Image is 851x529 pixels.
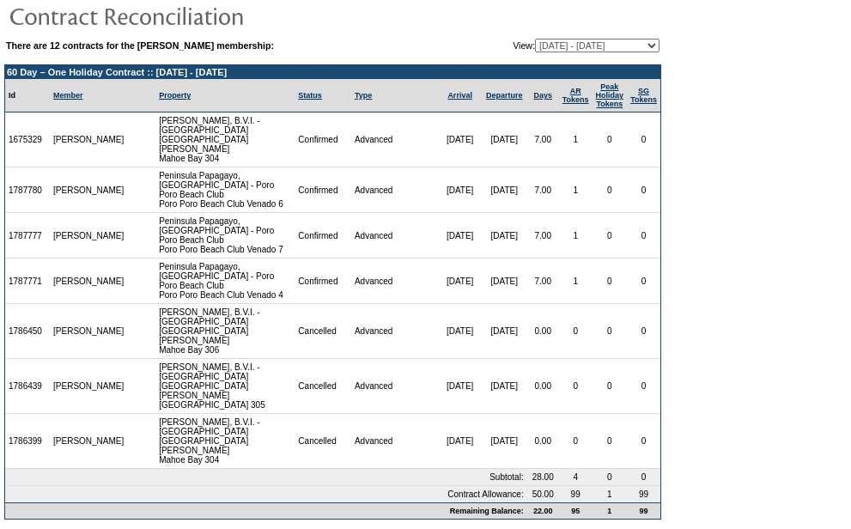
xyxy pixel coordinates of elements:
[527,258,559,304] td: 7.00
[593,486,628,502] td: 1
[50,167,128,213] td: [PERSON_NAME]
[50,112,128,167] td: [PERSON_NAME]
[295,304,351,359] td: Cancelled
[559,304,593,359] td: 0
[593,359,628,414] td: 0
[351,112,438,167] td: Advanced
[438,112,481,167] td: [DATE]
[295,359,351,414] td: Cancelled
[155,258,295,304] td: Peninsula Papagayo, [GEOGRAPHIC_DATA] - Poro Poro Beach Club Poro Poro Beach Club Venado 4
[482,359,527,414] td: [DATE]
[627,213,660,258] td: 0
[527,469,559,486] td: 28.00
[50,359,128,414] td: [PERSON_NAME]
[527,112,559,167] td: 7.00
[5,359,50,414] td: 1786439
[6,40,274,51] b: There are 12 contracts for the [PERSON_NAME] membership:
[486,91,523,100] a: Departure
[50,258,128,304] td: [PERSON_NAME]
[527,304,559,359] td: 0.00
[429,39,660,52] td: View:
[559,414,593,469] td: 0
[5,486,527,502] td: Contract Allowance:
[295,167,351,213] td: Confirmed
[559,213,593,258] td: 1
[155,304,295,359] td: [PERSON_NAME], B.V.I. - [GEOGRAPHIC_DATA] [GEOGRAPHIC_DATA][PERSON_NAME] Mahoe Bay 306
[593,414,628,469] td: 0
[559,112,593,167] td: 1
[593,213,628,258] td: 0
[593,304,628,359] td: 0
[50,414,128,469] td: [PERSON_NAME]
[438,414,481,469] td: [DATE]
[630,87,657,104] a: SGTokens
[482,167,527,213] td: [DATE]
[295,414,351,469] td: Cancelled
[155,359,295,414] td: [PERSON_NAME], B.V.I. - [GEOGRAPHIC_DATA] [GEOGRAPHIC_DATA][PERSON_NAME] [GEOGRAPHIC_DATA] 305
[482,414,527,469] td: [DATE]
[5,167,50,213] td: 1787780
[482,304,527,359] td: [DATE]
[53,91,83,100] a: Member
[527,167,559,213] td: 7.00
[482,112,527,167] td: [DATE]
[438,304,481,359] td: [DATE]
[593,258,628,304] td: 0
[351,213,438,258] td: Advanced
[559,359,593,414] td: 0
[482,258,527,304] td: [DATE]
[627,502,660,519] td: 99
[527,486,559,502] td: 50.00
[351,359,438,414] td: Advanced
[627,167,660,213] td: 0
[533,91,552,100] a: Days
[295,213,351,258] td: Confirmed
[5,112,50,167] td: 1675329
[527,359,559,414] td: 0.00
[527,414,559,469] td: 0.00
[559,258,593,304] td: 1
[155,112,295,167] td: [PERSON_NAME], B.V.I. - [GEOGRAPHIC_DATA] [GEOGRAPHIC_DATA][PERSON_NAME] Mahoe Bay 304
[155,167,295,213] td: Peninsula Papagayo, [GEOGRAPHIC_DATA] - Poro Poro Beach Club Poro Poro Beach Club Venado 6
[438,258,481,304] td: [DATE]
[351,167,438,213] td: Advanced
[627,469,660,486] td: 0
[627,359,660,414] td: 0
[627,486,660,502] td: 99
[527,502,559,519] td: 22.00
[351,258,438,304] td: Advanced
[5,65,660,79] td: 60 Day – One Holiday Contract :: [DATE] - [DATE]
[482,213,527,258] td: [DATE]
[593,502,628,519] td: 1
[593,112,628,167] td: 0
[562,87,589,104] a: ARTokens
[596,82,624,108] a: Peak HolidayTokens
[627,304,660,359] td: 0
[295,258,351,304] td: Confirmed
[438,359,481,414] td: [DATE]
[5,213,50,258] td: 1787777
[351,414,438,469] td: Advanced
[5,258,50,304] td: 1787771
[298,91,322,100] a: Status
[295,112,351,167] td: Confirmed
[438,213,481,258] td: [DATE]
[50,304,128,359] td: [PERSON_NAME]
[159,91,191,100] a: Property
[355,91,372,100] a: Type
[5,502,527,519] td: Remaining Balance:
[5,469,527,486] td: Subtotal:
[627,414,660,469] td: 0
[593,469,628,486] td: 0
[559,486,593,502] td: 99
[5,304,50,359] td: 1786450
[559,469,593,486] td: 4
[5,414,50,469] td: 1786399
[438,167,481,213] td: [DATE]
[627,258,660,304] td: 0
[627,112,660,167] td: 0
[5,79,50,112] td: Id
[593,167,628,213] td: 0
[447,91,472,100] a: Arrival
[155,414,295,469] td: [PERSON_NAME], B.V.I. - [GEOGRAPHIC_DATA] [GEOGRAPHIC_DATA][PERSON_NAME] Mahoe Bay 304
